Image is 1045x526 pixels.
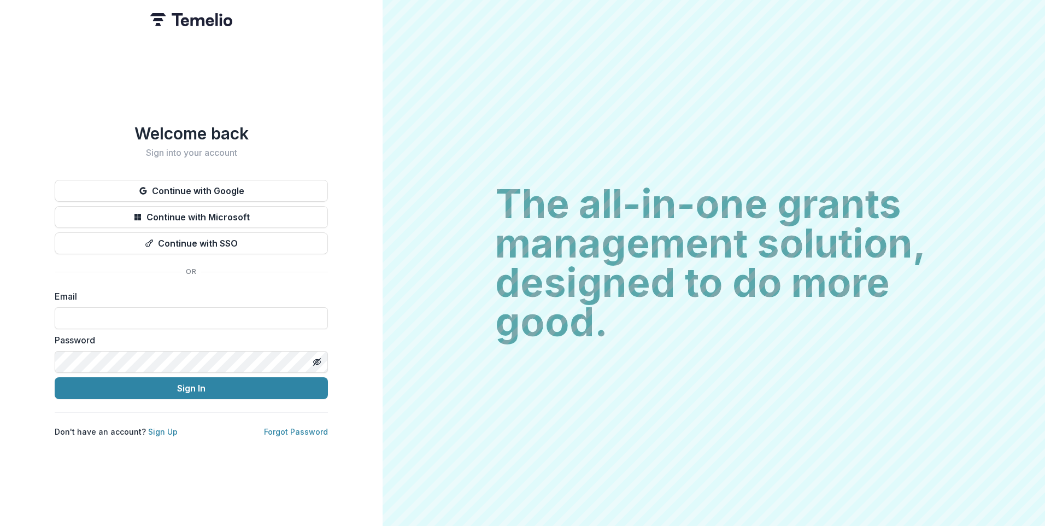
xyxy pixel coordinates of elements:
a: Forgot Password [264,427,328,436]
button: Toggle password visibility [308,353,326,371]
button: Continue with Google [55,180,328,202]
img: Temelio [150,13,232,26]
a: Sign Up [148,427,178,436]
button: Continue with SSO [55,232,328,254]
h1: Welcome back [55,124,328,143]
button: Sign In [55,377,328,399]
button: Continue with Microsoft [55,206,328,228]
p: Don't have an account? [55,426,178,437]
h2: Sign into your account [55,148,328,158]
label: Email [55,290,321,303]
label: Password [55,334,321,347]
